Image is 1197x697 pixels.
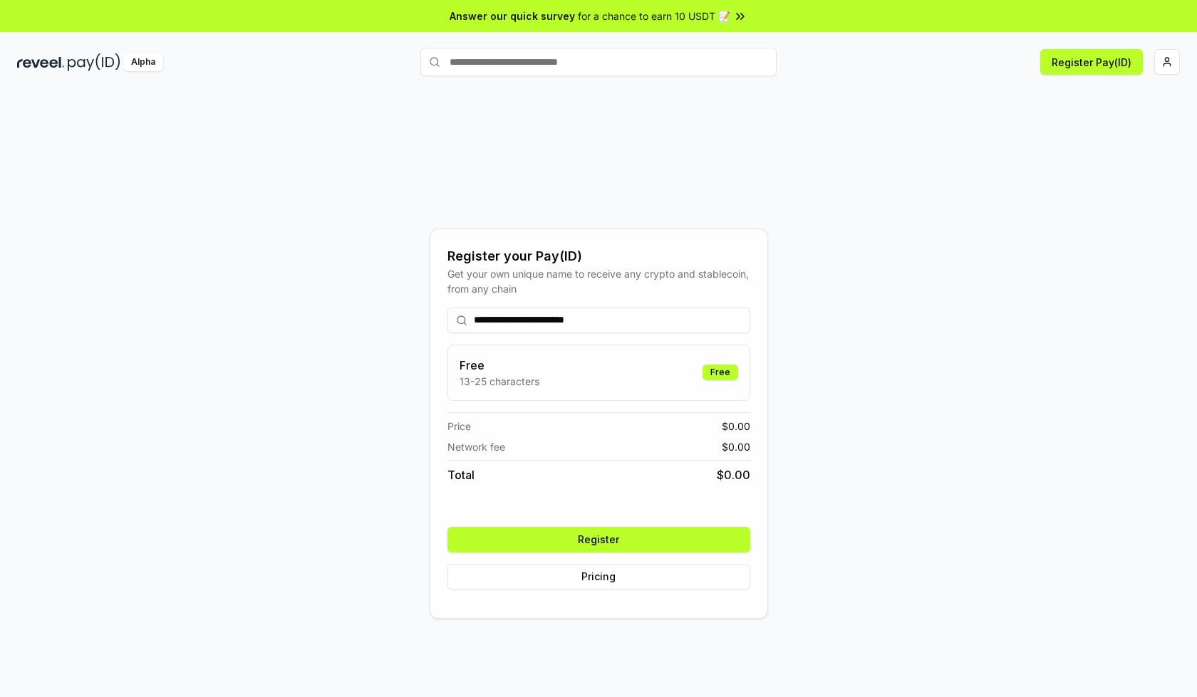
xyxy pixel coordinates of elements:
span: $ 0.00 [722,419,750,434]
span: Total [447,466,475,483]
span: $ 0.00 [722,439,750,454]
span: Price [447,419,471,434]
span: Answer our quick survey [450,9,575,23]
button: Pricing [447,564,750,589]
p: 13-25 characters [460,374,539,389]
img: reveel_dark [17,53,65,71]
button: Register Pay(ID) [1040,49,1143,75]
div: Alpha [123,53,163,71]
span: for a chance to earn 10 USDT 📝 [578,9,730,23]
button: Register [447,527,750,552]
h3: Free [460,357,539,374]
img: pay_id [68,53,120,71]
div: Register your Pay(ID) [447,246,750,266]
span: $ 0.00 [717,466,750,483]
div: Free [703,365,738,380]
div: Get your own unique name to receive any crypto and stablecoin, from any chain [447,266,750,296]
span: Network fee [447,439,505,454]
